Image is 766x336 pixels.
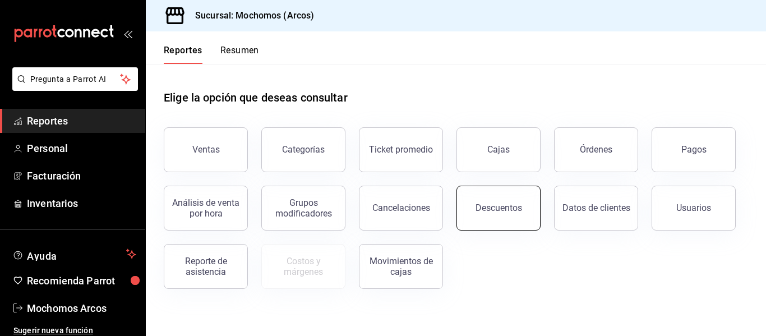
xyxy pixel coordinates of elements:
div: Análisis de venta por hora [171,197,241,219]
button: Usuarios [652,186,736,231]
div: Ventas [192,144,220,155]
div: Cancelaciones [372,202,430,213]
span: Mochomos Arcos [27,301,136,316]
button: open_drawer_menu [123,29,132,38]
button: Movimientos de cajas [359,244,443,289]
div: Movimientos de cajas [366,256,436,277]
div: navigation tabs [164,45,259,64]
button: Descuentos [456,186,541,231]
span: Recomienda Parrot [27,273,136,288]
div: Grupos modificadores [269,197,338,219]
div: Ticket promedio [369,144,433,155]
h1: Elige la opción que deseas consultar [164,89,348,106]
div: Pagos [681,144,707,155]
span: Pregunta a Parrot AI [30,73,121,85]
button: Contrata inventarios para ver este reporte [261,244,345,289]
div: Órdenes [580,144,612,155]
button: Ventas [164,127,248,172]
div: Categorías [282,144,325,155]
button: Reportes [164,45,202,64]
button: Pregunta a Parrot AI [12,67,138,91]
button: Cancelaciones [359,186,443,231]
button: Grupos modificadores [261,186,345,231]
div: Datos de clientes [562,202,630,213]
button: Órdenes [554,127,638,172]
button: Resumen [220,45,259,64]
span: Inventarios [27,196,136,211]
a: Pregunta a Parrot AI [8,81,138,93]
h3: Sucursal: Mochomos (Arcos) [186,9,314,22]
span: Reportes [27,113,136,128]
button: Categorías [261,127,345,172]
div: Descuentos [476,202,522,213]
div: Costos y márgenes [269,256,338,277]
div: Cajas [487,143,510,157]
span: Personal [27,141,136,156]
button: Pagos [652,127,736,172]
div: Reporte de asistencia [171,256,241,277]
span: Ayuda [27,247,122,261]
button: Reporte de asistencia [164,244,248,289]
button: Ticket promedio [359,127,443,172]
button: Análisis de venta por hora [164,186,248,231]
span: Facturación [27,168,136,183]
a: Cajas [456,127,541,172]
div: Usuarios [676,202,711,213]
button: Datos de clientes [554,186,638,231]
